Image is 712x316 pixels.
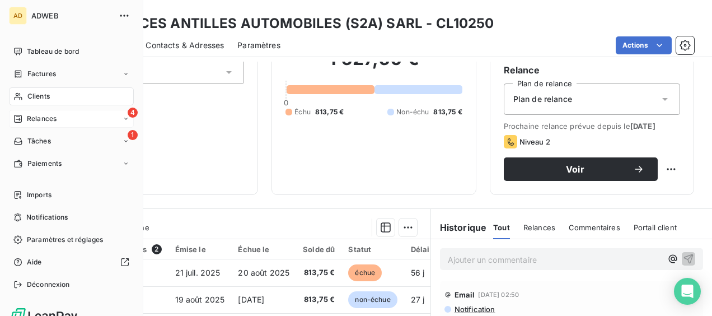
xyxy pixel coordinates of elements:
[175,268,221,277] span: 21 juil. 2025
[27,159,62,169] span: Paiements
[569,223,620,232] span: Commentaires
[284,98,288,107] span: 0
[238,245,289,254] div: Échue le
[31,11,112,20] span: ADWEB
[504,63,680,77] h6: Relance
[504,122,680,131] span: Prochaine relance prévue depuis le
[26,212,68,222] span: Notifications
[411,295,425,304] span: 27 j
[433,107,462,117] span: 813,75 €
[517,165,633,174] span: Voir
[411,245,441,254] div: Délai
[27,257,42,267] span: Aide
[27,69,56,79] span: Factures
[238,295,264,304] span: [DATE]
[523,223,555,232] span: Relances
[348,264,382,281] span: échue
[616,36,672,54] button: Actions
[431,221,487,234] h6: Historique
[27,114,57,124] span: Relances
[504,157,658,181] button: Voir
[285,48,462,81] h2: 1 627,50 €
[128,130,138,140] span: 1
[237,40,280,51] span: Paramètres
[146,40,224,51] span: Contacts & Adresses
[315,107,344,117] span: 813,75 €
[453,305,495,314] span: Notification
[27,235,103,245] span: Paramètres et réglages
[303,294,335,305] span: 813,75 €
[99,13,494,34] h3: SERVICES ANTILLES AUTOMOBILES (S2A) SARL - CL10250
[9,7,27,25] div: AD
[348,245,397,254] div: Statut
[513,94,572,105] span: Plan de relance
[348,291,397,308] span: non-échue
[294,107,311,117] span: Échu
[634,223,677,232] span: Portail client
[238,268,289,277] span: 20 août 2025
[27,280,70,290] span: Déconnexion
[519,137,550,146] span: Niveau 2
[674,278,701,305] div: Open Intercom Messenger
[175,245,225,254] div: Émise le
[411,268,425,277] span: 56 j
[27,190,51,200] span: Imports
[396,107,429,117] span: Non-échu
[27,47,79,57] span: Tableau de bord
[493,223,510,232] span: Tout
[152,244,162,254] span: 2
[9,253,134,271] a: Aide
[27,136,51,146] span: Tâches
[455,290,475,299] span: Email
[478,291,519,298] span: [DATE] 02:50
[128,108,138,118] span: 4
[630,122,655,131] span: [DATE]
[303,267,335,278] span: 813,75 €
[27,91,50,101] span: Clients
[175,295,225,304] span: 19 août 2025
[303,245,335,254] div: Solde dû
